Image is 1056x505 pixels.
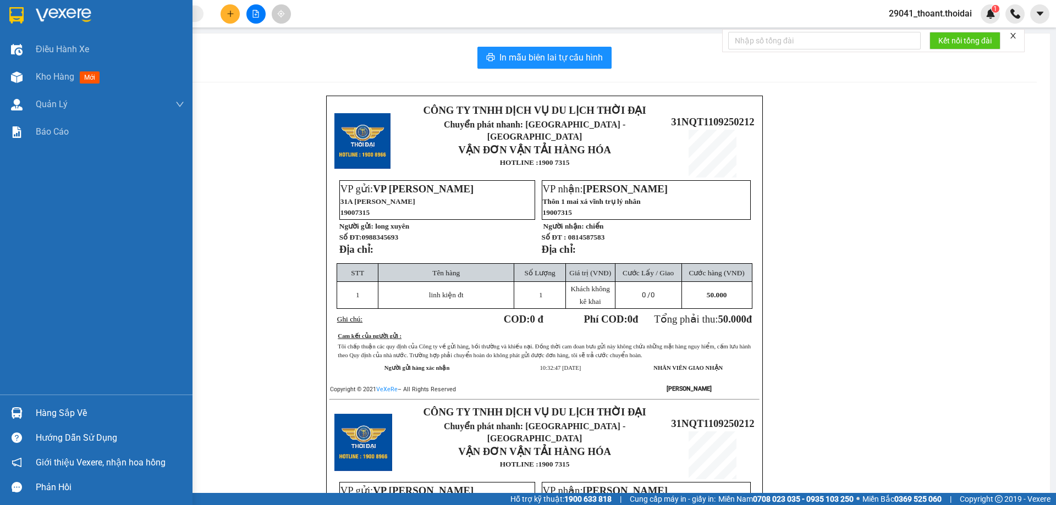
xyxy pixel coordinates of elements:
[651,291,654,299] span: 0
[500,460,538,468] strong: HOTLINE :
[584,313,638,325] strong: Phí COD: đ
[361,233,398,241] span: 0988345693
[583,183,668,195] span: [PERSON_NAME]
[525,269,555,277] span: Số Lượng
[570,285,609,306] span: Khách không kê khai
[746,313,752,325] span: đ
[728,32,921,49] input: Nhập số tổng đài
[80,71,100,84] span: mới
[12,432,22,443] span: question-circle
[340,485,474,496] span: VP gửi:
[938,35,992,47] span: Kết nối tổng đài
[569,269,611,277] span: Giá trị (VNĐ)
[11,44,23,56] img: warehouse-icon
[376,386,398,393] a: VeXeRe
[272,4,291,24] button: aim
[894,495,942,503] strong: 0369 525 060
[338,343,751,358] span: Tôi chấp thuận các quy định của Công ty về gửi hàng, bồi thường và khiếu nại. Đồng thời cam đoan ...
[630,493,716,505] span: Cung cấp máy in - giấy in:
[543,222,584,230] strong: Người nhận:
[995,495,1003,503] span: copyright
[540,365,581,371] span: 10:32:47 [DATE]
[351,269,364,277] span: STT
[1009,32,1017,40] span: close
[36,430,184,446] div: Hướng dẫn sử dụng
[252,10,260,18] span: file-add
[356,291,360,299] span: 1
[862,493,942,505] span: Miền Bắc
[718,493,854,505] span: Miền Nam
[542,233,566,241] strong: Số ĐT :
[530,313,543,325] span: 0 đ
[36,479,184,496] div: Phản hồi
[930,32,1000,49] button: Kết nối tổng đài
[36,125,69,138] span: Báo cáo
[543,197,641,206] span: Thôn 1 mai xá vĩnh trụ lý nhân
[510,493,612,505] span: Hỗ trợ kỹ thuật:
[620,493,621,505] span: |
[36,71,74,82] span: Kho hàng
[1010,9,1020,19] img: phone-icon
[423,104,646,116] strong: CÔNG TY TNHH DỊCH VỤ DU LỊCH THỜI ĐẠI
[628,313,632,325] span: 0
[642,291,654,299] span: 0 /
[11,126,23,138] img: solution-icon
[330,386,456,393] span: Copyright © 2021 – All Rights Reserved
[986,9,996,19] img: icon-new-feature
[12,457,22,468] span: notification
[444,421,625,443] span: Chuyển phát nhanh: [GEOGRAPHIC_DATA] - [GEOGRAPHIC_DATA]
[542,243,576,255] strong: Địa chỉ:
[373,485,474,496] span: VP [PERSON_NAME]
[339,222,373,230] strong: Người gửi:
[504,313,543,325] strong: COD:
[1035,9,1045,19] span: caret-down
[950,493,952,505] span: |
[277,10,285,18] span: aim
[568,233,605,241] span: 0814587583
[36,42,89,56] span: Điều hành xe
[334,414,392,471] img: logo
[11,99,23,110] img: warehouse-icon
[564,495,612,503] strong: 1900 633 818
[423,406,646,418] strong: CÔNG TY TNHH DỊCH VỤ DU LỊCH THỜI ĐẠI
[543,485,668,496] span: VP nhận:
[543,183,668,195] span: VP nhận:
[221,4,240,24] button: plus
[623,269,674,277] span: Cước Lấy / Giao
[375,222,409,230] span: long xuyên
[1030,4,1049,24] button: caret-down
[246,4,266,24] button: file-add
[707,291,727,299] span: 50.000
[175,100,184,109] span: down
[543,208,572,217] span: 19007315
[671,116,754,127] span: 31NQT1109250212
[718,313,746,325] span: 50.000
[339,243,373,255] strong: Địa chỉ:
[373,183,474,195] span: VP [PERSON_NAME]
[429,291,464,299] span: linh kiện đt
[9,7,24,24] img: logo-vxr
[11,407,23,419] img: warehouse-icon
[340,208,370,217] span: 19007315
[538,158,570,167] strong: 1900 7315
[12,482,22,492] span: message
[583,485,668,496] span: [PERSON_NAME]
[753,495,854,503] strong: 0708 023 035 - 0935 103 250
[539,291,543,299] span: 1
[227,10,234,18] span: plus
[586,222,603,230] span: chiến
[444,120,625,141] span: Chuyển phát nhanh: [GEOGRAPHIC_DATA] - [GEOGRAPHIC_DATA]
[667,385,712,392] strong: [PERSON_NAME]
[654,313,752,325] span: Tổng phải thu:
[339,233,398,241] strong: Số ĐT:
[486,53,495,63] span: printer
[334,113,391,169] img: logo
[338,333,402,339] u: Cam kết của người gửi :
[689,269,745,277] span: Cước hàng (VNĐ)
[11,71,23,83] img: warehouse-icon
[337,315,362,323] span: Ghi chú:
[36,456,166,469] span: Giới thiệu Vexere, nhận hoa hồng
[856,497,860,501] span: ⚪️
[500,158,538,167] strong: HOTLINE :
[36,97,68,111] span: Quản Lý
